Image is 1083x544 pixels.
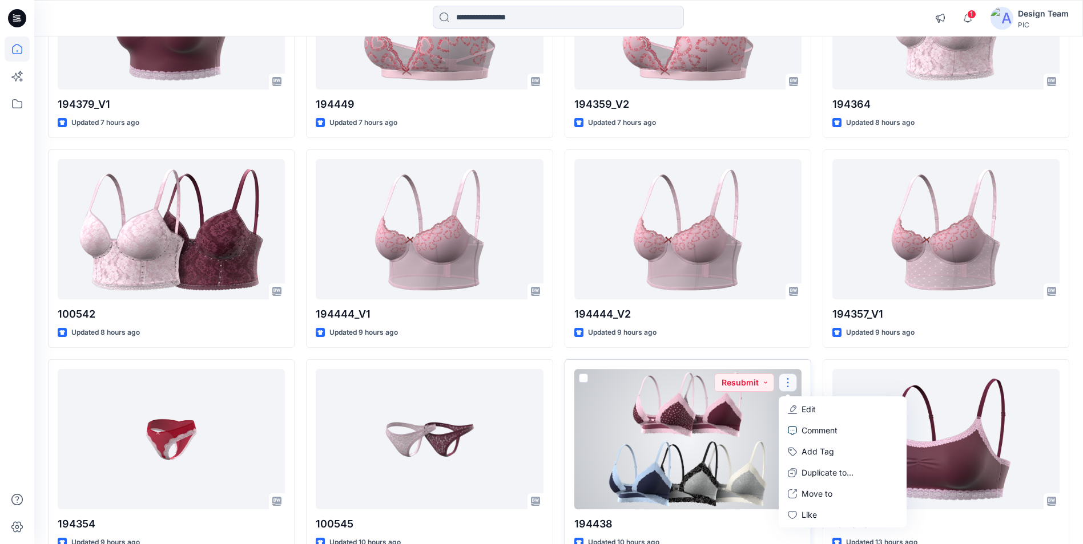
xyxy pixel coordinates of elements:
[316,306,543,322] p: 194444_V1
[832,516,1060,532] p: 194379
[316,96,543,112] p: 194449
[316,369,543,509] a: 100545
[832,96,1060,112] p: 194364
[832,306,1060,322] p: 194357_V1
[991,7,1013,30] img: avatar
[71,327,140,339] p: Updated 8 hours ago
[574,96,802,112] p: 194359_V2
[802,466,853,478] p: Duplicate to...
[802,509,817,521] p: Like
[58,516,285,532] p: 194354
[58,369,285,509] a: 194354
[58,306,285,322] p: 100542
[574,159,802,299] a: 194444_V2
[588,117,656,129] p: Updated 7 hours ago
[316,516,543,532] p: 100545
[1018,7,1069,21] div: Design Team
[316,159,543,299] a: 194444_V1
[832,369,1060,509] a: 194379
[588,327,657,339] p: Updated 9 hours ago
[967,10,976,19] span: 1
[329,117,397,129] p: Updated 7 hours ago
[1018,21,1069,29] div: PIC
[329,327,398,339] p: Updated 9 hours ago
[574,516,802,532] p: 194438
[846,327,915,339] p: Updated 9 hours ago
[58,96,285,112] p: 194379_V1
[846,117,915,129] p: Updated 8 hours ago
[802,488,832,500] p: Move to
[574,369,802,509] a: 194438
[58,159,285,299] a: 100542
[71,117,139,129] p: Updated 7 hours ago
[781,441,904,462] button: Add Tag
[832,159,1060,299] a: 194357_V1
[574,306,802,322] p: 194444_V2
[781,399,904,420] a: Edit
[802,403,816,415] p: Edit
[802,424,838,436] p: Comment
